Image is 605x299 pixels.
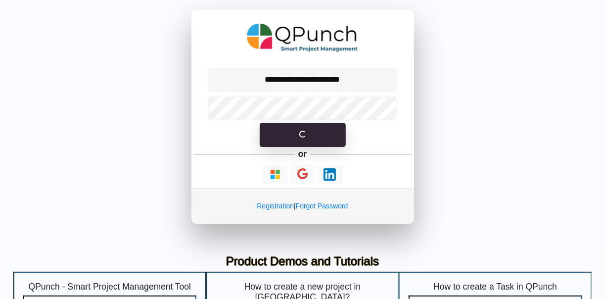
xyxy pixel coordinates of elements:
a: Registration [257,202,294,210]
h5: or [296,147,309,161]
h5: QPunch - Smart Project Management Tool [23,282,197,292]
img: Loading... [269,168,281,181]
img: Loading... [324,168,336,181]
h5: How to create a Task in QPunch [409,282,582,292]
img: QPunch [247,20,358,55]
button: Continue With Microsoft Azure [262,165,288,184]
button: Continue With LinkedIn [317,165,343,184]
button: Continue With Google [290,164,315,185]
h3: Product Demos and Tutorials [21,254,584,269]
div: | [191,188,414,224]
a: Forgot Password [296,202,348,210]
